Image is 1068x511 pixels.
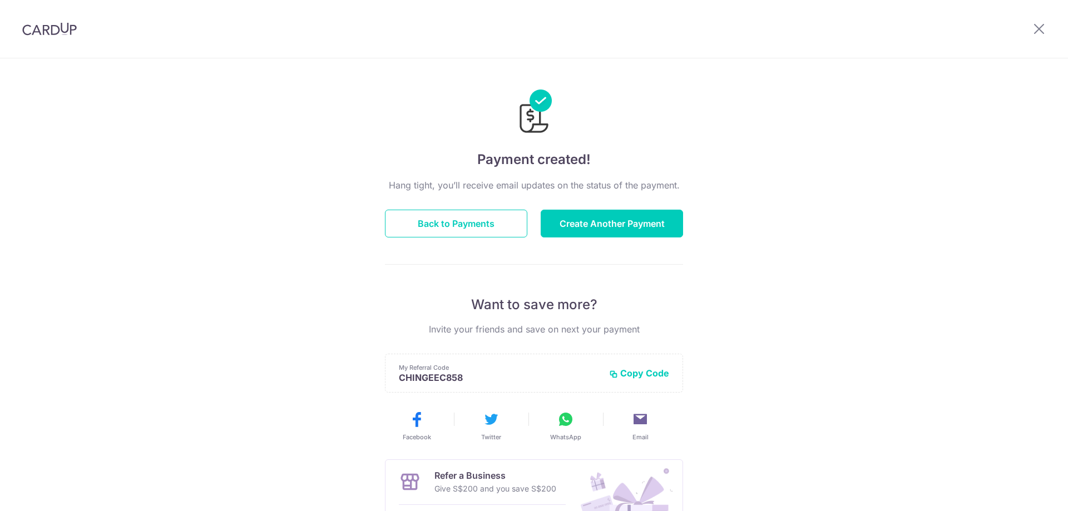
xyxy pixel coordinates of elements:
[22,22,77,36] img: CardUp
[385,210,527,237] button: Back to Payments
[458,410,524,441] button: Twitter
[385,323,683,336] p: Invite your friends and save on next your payment
[385,178,683,192] p: Hang tight, you’ll receive email updates on the status of the payment.
[609,368,669,379] button: Copy Code
[399,372,600,383] p: CHINGEEC858
[385,150,683,170] h4: Payment created!
[481,433,501,441] span: Twitter
[385,296,683,314] p: Want to save more?
[384,410,449,441] button: Facebook
[399,363,600,372] p: My Referral Code
[607,410,673,441] button: Email
[632,433,649,441] span: Email
[533,410,599,441] button: WhatsApp
[516,90,552,136] img: Payments
[541,210,683,237] button: Create Another Payment
[434,482,556,495] p: Give S$200 and you save S$200
[550,433,581,441] span: WhatsApp
[997,478,1057,505] iframe: Opens a widget where you can find more information
[403,433,431,441] span: Facebook
[434,469,556,482] p: Refer a Business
